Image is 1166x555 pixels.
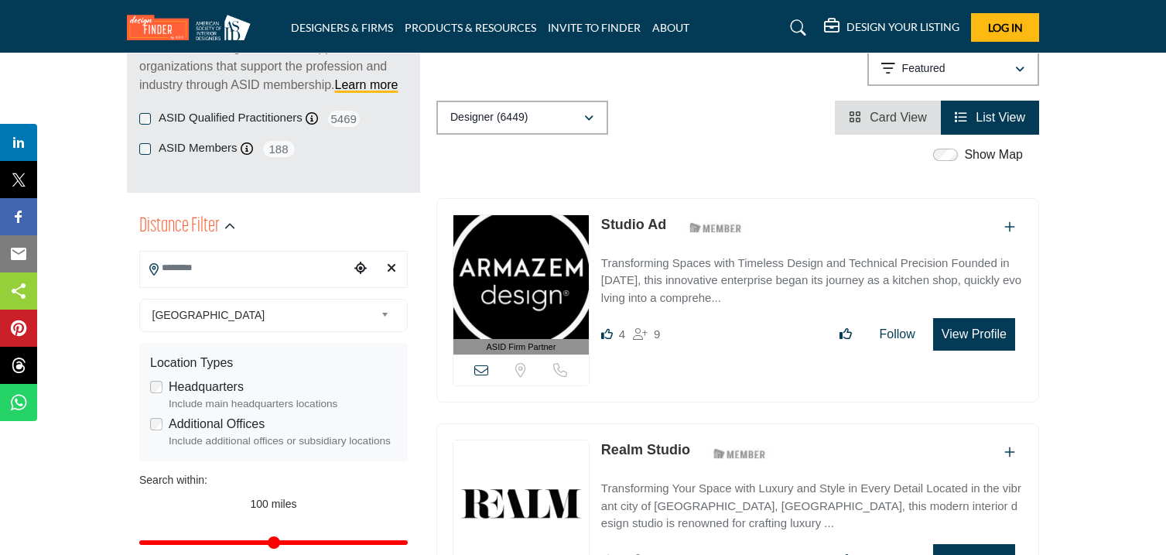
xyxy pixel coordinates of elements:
[159,139,238,157] label: ASID Members
[251,498,297,510] span: 100 miles
[335,78,398,91] a: Learn more
[633,325,660,344] div: Followers
[152,306,375,324] span: [GEOGRAPHIC_DATA]
[169,378,244,396] label: Headquarters
[453,215,589,339] img: Studio Ad
[601,440,690,461] p: Realm Studio
[941,101,1039,135] li: List View
[601,471,1023,533] a: Transforming Your Space with Luxury and Style in Every Detail Located in the vibrant city of [GEO...
[849,111,927,124] a: View Card
[139,143,151,155] input: ASID Members checkbox
[601,480,1023,533] p: Transforming Your Space with Luxury and Style in Every Detail Located in the vibrant city of [GEO...
[139,213,220,241] h2: Distance Filter
[829,319,862,350] button: Like listing
[933,318,1015,351] button: View Profile
[705,444,774,463] img: ASID Members Badge Icon
[976,111,1025,124] span: List View
[127,15,258,40] img: Site Logo
[835,101,941,135] li: Card View
[548,21,641,34] a: INVITE TO FINDER
[652,21,689,34] a: ABOUT
[450,110,528,125] p: Designer (6449)
[291,21,393,34] a: DESIGNERS & FIRMS
[964,146,1023,164] label: Show Map
[601,245,1023,307] a: Transforming Spaces with Timeless Design and Technical Precision Founded in [DATE], this innovati...
[601,442,690,457] a: Realm Studio
[955,111,1025,124] a: View List
[601,328,613,340] i: Likes
[601,255,1023,307] p: Transforming Spaces with Timeless Design and Technical Precision Founded in [DATE], this innovati...
[870,111,927,124] span: Card View
[619,327,625,341] span: 4
[169,433,397,449] div: Include additional offices or subsidiary locations
[150,354,397,372] div: Location Types
[380,252,403,286] div: Clear search location
[139,472,408,488] div: Search within:
[775,15,816,40] a: Search
[601,214,666,235] p: Studio Ad
[327,109,361,128] span: 5469
[846,20,959,34] h5: DESIGN YOUR LISTING
[453,215,589,355] a: ASID Firm Partner
[436,101,608,135] button: Designer (6449)
[988,21,1023,34] span: Log In
[971,13,1039,42] button: Log In
[1004,221,1015,234] a: Add To List
[140,253,349,283] input: Search Location
[487,341,556,354] span: ASID Firm Partner
[654,327,660,341] span: 9
[349,252,372,286] div: Choose your current location
[681,218,751,238] img: ASID Members Badge Icon
[139,39,408,94] p: Find Interior Designers, firms, suppliers, and organizations that support the profession and indu...
[902,61,945,77] p: Featured
[169,415,265,433] label: Additional Offices
[159,109,303,127] label: ASID Qualified Practitioners
[601,217,666,232] a: Studio Ad
[405,21,536,34] a: PRODUCTS & RESOURCES
[139,113,151,125] input: ASID Qualified Practitioners checkbox
[824,19,959,37] div: DESIGN YOUR LISTING
[867,52,1039,86] button: Featured
[262,139,296,159] span: 188
[169,396,397,412] div: Include main headquarters locations
[1004,446,1015,459] a: Add To List
[870,319,925,350] button: Follow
